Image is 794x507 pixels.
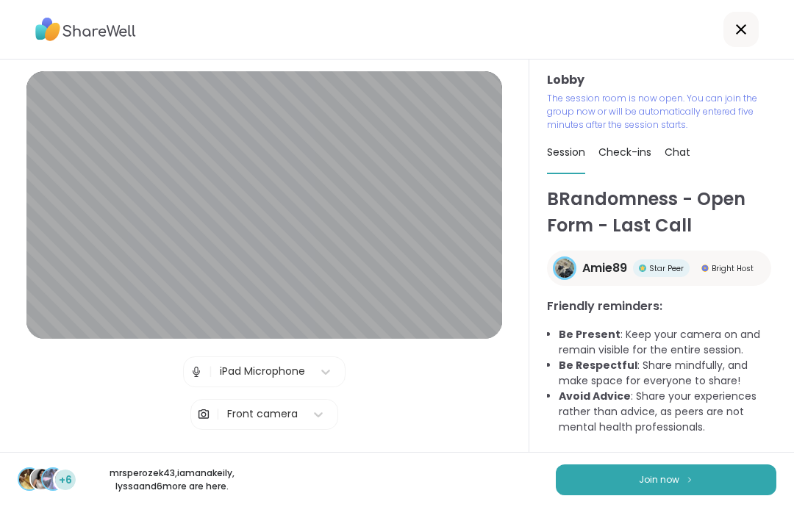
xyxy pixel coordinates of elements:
span: | [216,400,220,429]
div: iPad Microphone [220,364,305,379]
img: Amie89 [555,259,574,278]
li: : Keep your camera on and remain visible for the entire session. [559,327,776,358]
span: +6 [59,472,72,488]
h3: Lobby [547,71,776,89]
button: Join now [556,464,776,495]
b: Be Present [559,327,620,342]
img: ShareWell Logo [35,12,136,46]
b: Avoid Advice [559,389,631,403]
h3: Friendly reminders: [547,298,776,315]
h1: BRandomness - Open Form - Last Call [547,186,776,239]
li: : Share mindfully, and make space for everyone to share! [559,358,776,389]
span: Bright Host [712,263,754,274]
img: Microphone [190,357,203,386]
img: Bright Host [701,265,709,272]
span: Join now [639,473,679,486]
div: Front camera [227,406,298,422]
span: Session [547,145,585,159]
p: mrsperozek43 , iamanakeily , lyssa and 6 more are here. [90,467,254,493]
span: Star Peer [649,263,684,274]
span: | [209,357,212,386]
span: Chat [665,145,690,159]
span: Test speaker and microphone [188,450,341,464]
span: Check-ins [598,145,651,159]
button: Test speaker and microphone [182,442,347,472]
li: : Share your experiences rather than advice, as peers are not mental health professionals. [559,389,776,435]
img: mrsperozek43 [19,469,40,489]
img: lyssa [43,469,63,489]
img: Star Peer [639,265,646,272]
img: Camera [197,400,210,429]
img: iamanakeily [31,469,51,489]
span: Amie89 [582,259,627,277]
a: Amie89Amie89Star PeerStar PeerBright HostBright Host [547,251,771,286]
p: The session room is now open. You can join the group now or will be automatically entered five mi... [547,92,759,132]
b: Be Respectful [559,358,637,373]
img: ShareWell Logomark [685,475,694,483]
